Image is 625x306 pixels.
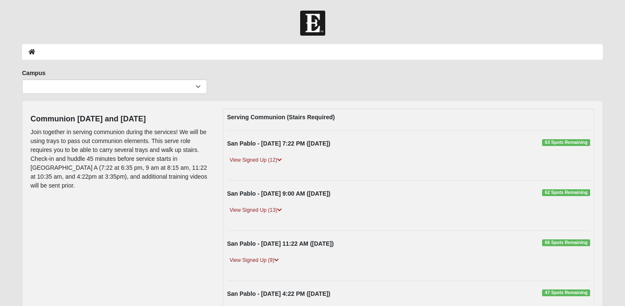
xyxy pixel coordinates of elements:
a: View Signed Up (9) [227,256,281,265]
a: View Signed Up (12) [227,156,284,165]
a: View Signed Up (13) [227,206,284,215]
strong: San Pablo - [DATE] 11:22 AM ([DATE]) [227,240,334,247]
strong: San Pablo - [DATE] 7:22 PM ([DATE]) [227,140,330,147]
p: Join together in serving communion during the services! We will be using trays to pass out commun... [31,128,210,190]
span: 62 Spots Remaining [542,189,590,196]
span: 47 Spots Remaining [542,289,590,296]
strong: San Pablo - [DATE] 4:22 PM ([DATE]) [227,290,330,297]
strong: San Pablo - [DATE] 9:00 AM ([DATE]) [227,190,330,197]
img: Church of Eleven22 Logo [300,11,325,36]
h4: Communion [DATE] and [DATE] [31,115,210,124]
span: 66 Spots Remaining [542,239,590,246]
span: 63 Spots Remaining [542,139,590,146]
strong: Serving Communion (Stairs Required) [227,114,335,121]
label: Campus [22,69,45,77]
